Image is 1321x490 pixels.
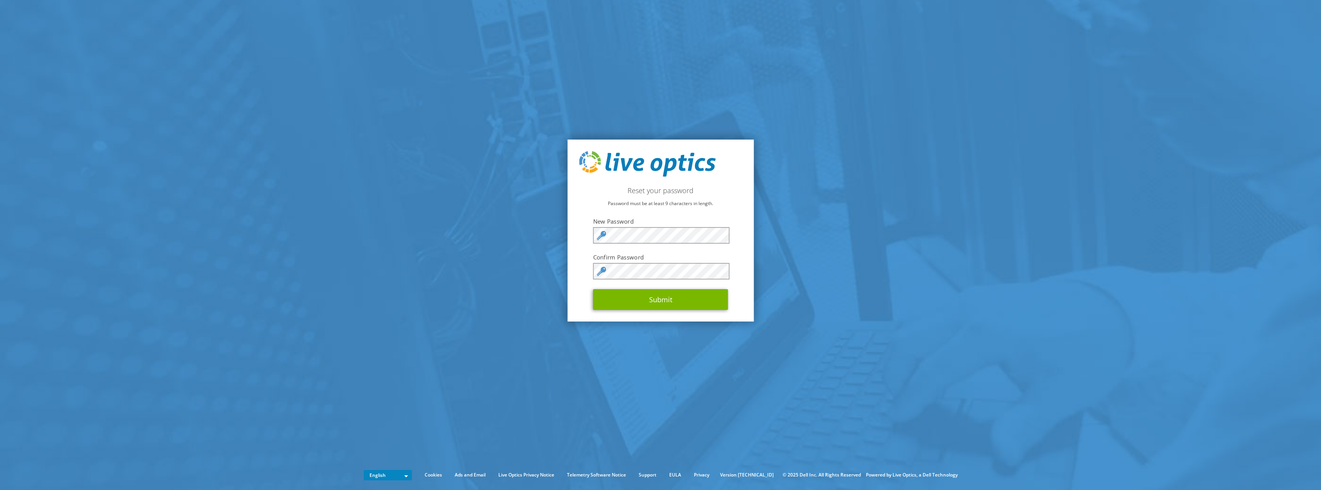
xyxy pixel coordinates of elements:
a: Cookies [419,471,448,479]
li: Version [TECHNICAL_ID] [716,471,778,479]
img: live_optics_svg.svg [579,151,715,177]
a: Telemetry Software Notice [561,471,632,479]
a: Privacy [688,471,715,479]
li: Powered by Live Optics, a Dell Technology [866,471,958,479]
label: Confirm Password [593,253,728,261]
label: New Password [593,217,728,225]
a: Support [633,471,662,479]
li: © 2025 Dell Inc. All Rights Reserved [779,471,865,479]
h2: Reset your password [579,186,742,195]
a: EULA [663,471,687,479]
p: Password must be at least 9 characters in length. [579,199,742,208]
button: Submit [593,289,728,310]
a: Ads and Email [449,471,491,479]
a: Live Optics Privacy Notice [493,471,560,479]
